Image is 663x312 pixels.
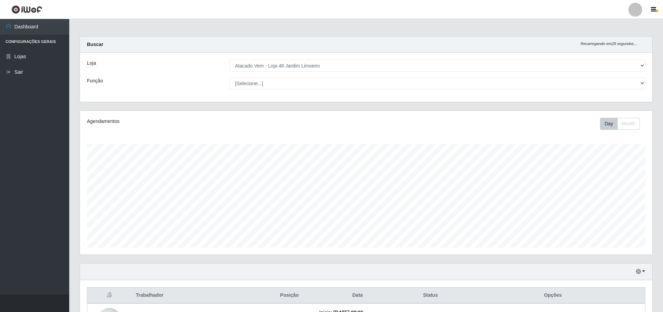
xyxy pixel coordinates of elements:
label: Loja [87,60,96,67]
div: Agendamentos [87,118,314,125]
th: Posição [264,287,315,304]
th: Trabalhador [132,287,264,304]
i: Recarregando em 29 segundos... [581,42,637,46]
th: Status [400,287,461,304]
button: Month [617,118,640,130]
th: Data [315,287,400,304]
strong: Buscar [87,42,103,47]
div: First group [600,118,640,130]
div: Toolbar with button groups [600,118,645,130]
label: Função [87,77,103,84]
img: CoreUI Logo [11,5,42,14]
button: Day [600,118,618,130]
th: Opções [461,287,645,304]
